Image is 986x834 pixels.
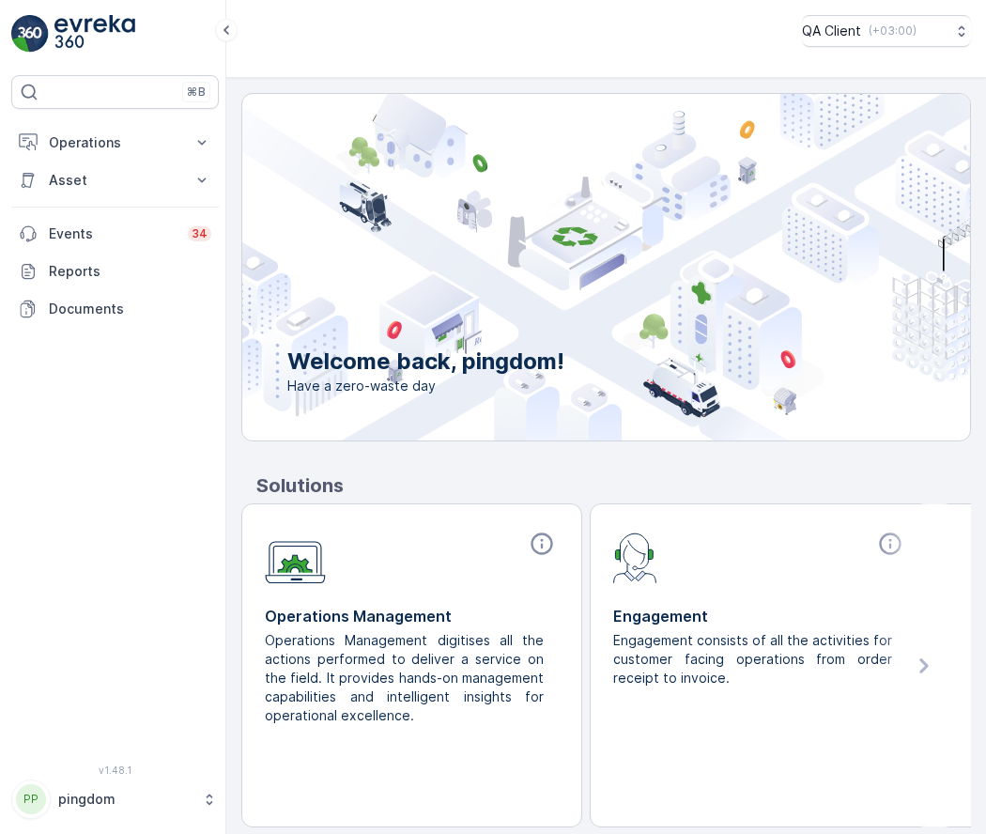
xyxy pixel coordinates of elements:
p: Solutions [256,471,971,500]
img: module-icon [265,531,326,584]
p: Asset [49,171,181,190]
p: ⌘B [187,85,206,100]
button: PPpingdom [11,780,219,819]
p: Events [49,224,177,243]
button: QA Client(+03:00) [802,15,971,47]
p: Engagement [613,605,907,627]
span: Have a zero-waste day [287,377,564,395]
button: Asset [11,162,219,199]
img: module-icon [613,531,657,583]
span: v 1.48.1 [11,764,219,776]
p: Documents [49,300,211,318]
p: Operations Management [265,605,559,627]
p: 34 [192,226,208,241]
p: Operations [49,133,181,152]
p: ( +03:00 ) [869,23,917,39]
button: Operations [11,124,219,162]
img: logo [11,15,49,53]
p: Operations Management digitises all the actions performed to deliver a service on the field. It p... [265,631,544,725]
p: Welcome back, pingdom! [287,347,564,377]
a: Events34 [11,215,219,253]
a: Documents [11,290,219,328]
img: city illustration [158,94,970,440]
p: pingdom [58,790,193,809]
p: Reports [49,262,211,281]
div: PP [16,784,46,814]
img: logo_light-DOdMpM7g.png [54,15,135,53]
a: Reports [11,253,219,290]
p: Engagement consists of all the activities for customer facing operations from order receipt to in... [613,631,892,687]
p: QA Client [802,22,861,40]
